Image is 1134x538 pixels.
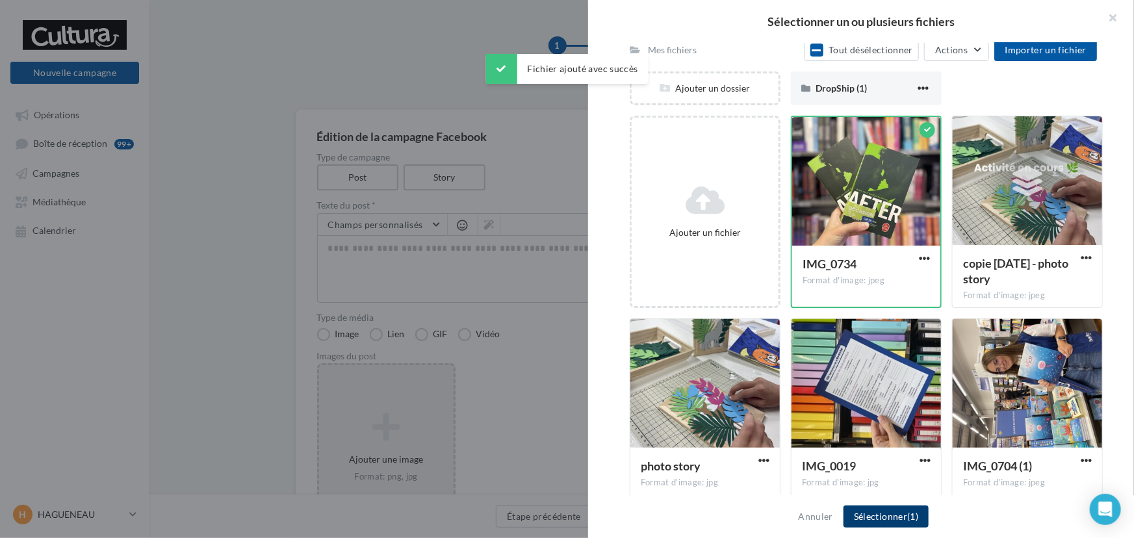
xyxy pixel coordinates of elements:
[641,477,769,489] div: Format d'image: jpg
[963,256,1068,286] span: copie 09-08-2025 - photo story
[793,509,838,524] button: Annuler
[485,54,648,84] div: Fichier ajouté avec succès
[802,477,931,489] div: Format d'image: jpg
[816,83,867,94] span: DropShip (1)
[609,16,1113,27] h2: Sélectionner un ou plusieurs fichiers
[803,275,930,287] div: Format d'image: jpeg
[907,511,918,522] span: (1)
[924,39,989,61] button: Actions
[632,82,779,95] div: Ajouter un dossier
[648,44,697,57] div: Mes fichiers
[935,44,968,55] span: Actions
[963,477,1092,489] div: Format d'image: jpeg
[1005,44,1087,55] span: Importer un fichier
[637,226,773,239] div: Ajouter un fichier
[1090,494,1121,525] div: Open Intercom Messenger
[805,39,919,61] button: Tout désélectionner
[641,459,701,473] span: photo story
[994,39,1097,61] button: Importer un fichier
[963,459,1032,473] span: IMG_0704 (1)
[803,257,857,271] span: IMG_0734
[844,506,929,528] button: Sélectionner(1)
[802,459,856,473] span: IMG_0019
[963,290,1092,301] div: Format d'image: jpeg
